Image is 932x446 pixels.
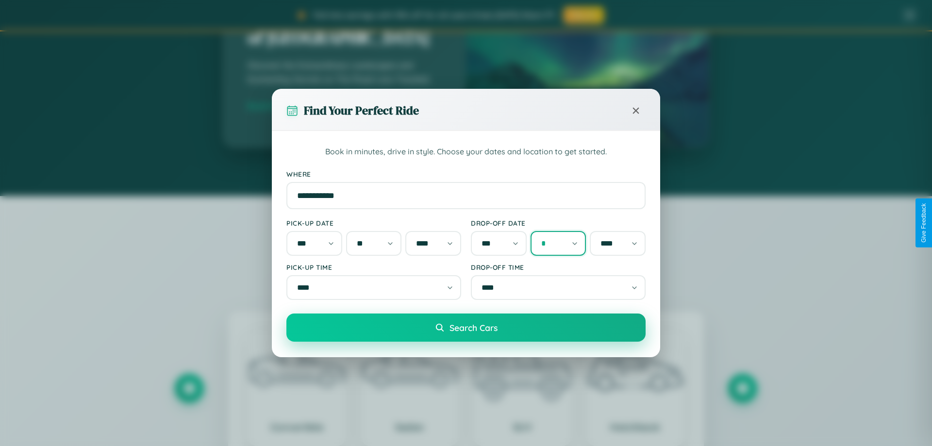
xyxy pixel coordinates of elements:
[449,322,498,333] span: Search Cars
[471,263,646,271] label: Drop-off Time
[286,146,646,158] p: Book in minutes, drive in style. Choose your dates and location to get started.
[471,219,646,227] label: Drop-off Date
[304,102,419,118] h3: Find Your Perfect Ride
[286,219,461,227] label: Pick-up Date
[286,170,646,178] label: Where
[286,263,461,271] label: Pick-up Time
[286,314,646,342] button: Search Cars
